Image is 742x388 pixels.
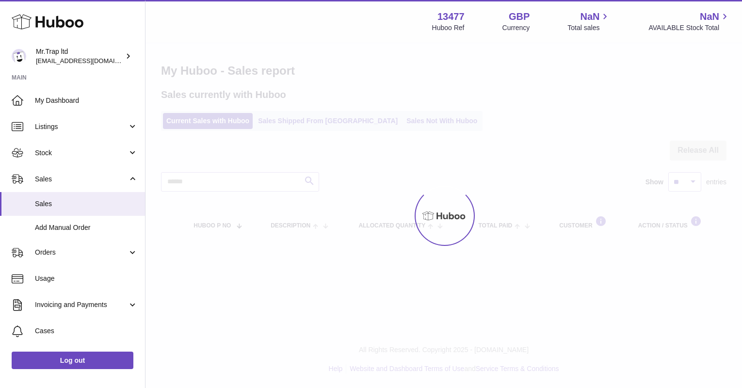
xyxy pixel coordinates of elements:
[36,47,123,65] div: Mr.Trap ltd
[502,23,530,32] div: Currency
[35,300,128,309] span: Invoicing and Payments
[700,10,719,23] span: NaN
[12,49,26,64] img: office@grabacz.eu
[35,248,128,257] span: Orders
[432,23,465,32] div: Huboo Ref
[35,326,138,336] span: Cases
[567,23,611,32] span: Total sales
[567,10,611,32] a: NaN Total sales
[12,352,133,369] a: Log out
[648,10,730,32] a: NaN AVAILABLE Stock Total
[35,199,138,209] span: Sales
[580,10,599,23] span: NaN
[35,274,138,283] span: Usage
[36,57,143,65] span: [EMAIL_ADDRESS][DOMAIN_NAME]
[35,96,138,105] span: My Dashboard
[35,122,128,131] span: Listings
[35,148,128,158] span: Stock
[35,175,128,184] span: Sales
[35,223,138,232] span: Add Manual Order
[648,23,730,32] span: AVAILABLE Stock Total
[509,10,530,23] strong: GBP
[437,10,465,23] strong: 13477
